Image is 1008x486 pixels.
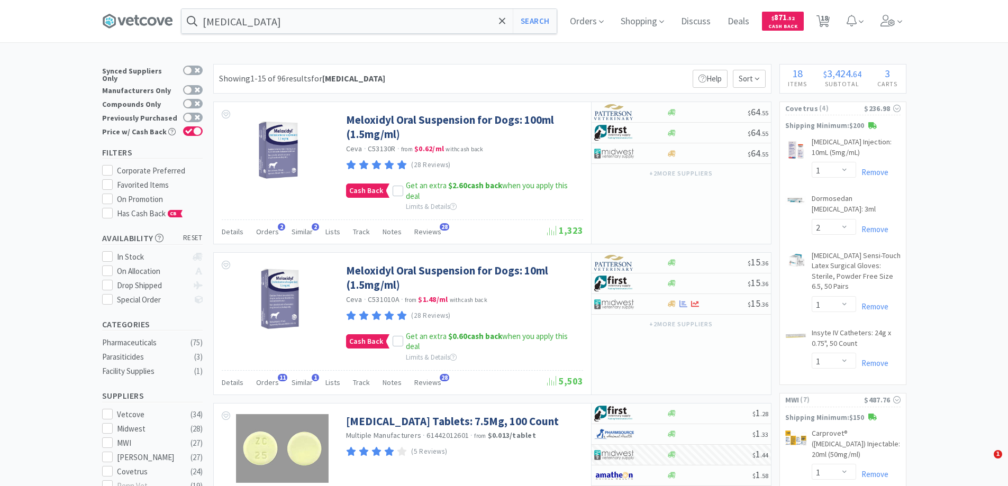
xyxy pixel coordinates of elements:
div: Compounds Only [102,99,178,108]
div: ( 75 ) [190,336,203,349]
div: ( 24 ) [190,465,203,478]
span: CB [168,210,179,217]
img: 67d67680309e4a0bb49a5ff0391dcc42_6.png [594,406,634,421]
a: Multiple Manufacturers [346,430,422,440]
div: ( 28 ) [190,423,203,435]
span: ( 4 ) [818,103,864,114]
p: (5 Reviews) [411,446,447,457]
div: ( 34 ) [190,408,203,421]
span: Lists [325,378,340,387]
span: $ [752,451,756,459]
div: Pharmaceuticals [102,336,188,349]
a: Carprovet® ([MEDICAL_DATA]) Injectable: 20ml (50mg/ml) [812,428,901,464]
a: Insyte IV Catheters: 24g x 0.75", 50 Count [812,328,901,353]
a: Dormosedan [MEDICAL_DATA]: 3ml [812,194,901,218]
span: · [470,430,473,440]
div: ( 3 ) [194,351,203,363]
span: 28 [440,223,449,231]
span: . 44 [760,451,768,459]
a: Remove [856,224,888,234]
span: Get an extra when you apply this deal [406,180,568,201]
div: Corporate Preferred [117,164,203,177]
span: MWI [785,394,800,406]
a: Remove [856,301,888,311]
span: Has Cash Back [117,208,183,218]
div: In Stock [117,251,187,263]
span: . 55 [760,130,768,137]
span: $ [752,430,756,438]
div: [PERSON_NAME] [117,451,183,464]
span: $ [771,15,774,22]
div: Drop Shipped [117,279,187,292]
span: Cash Back [347,184,386,197]
div: Vetcove [117,408,183,421]
span: Notes [383,378,402,387]
span: 15 [748,297,768,309]
div: Previously Purchased [102,113,178,122]
span: $ [752,472,756,480]
span: Reviews [414,378,441,387]
img: 4dd14cff54a648ac9e977f0c5da9bc2e_5.png [594,296,634,312]
span: Notes [383,227,402,236]
span: . 28 [760,410,768,418]
img: 3331a67d23dc422aa21b1ec98afbf632_11.png [594,467,634,483]
h5: Availability [102,232,203,244]
span: Limits & Details [406,353,457,362]
span: . 36 [760,300,768,308]
img: 4dd14cff54a648ac9e977f0c5da9bc2e_5.png [594,447,634,463]
span: reset [183,233,203,244]
h5: Categories [102,318,203,331]
div: ( 27 ) [190,437,203,450]
img: d71e1f00b76a4604a0150fca100f5901_37257.png [785,196,806,205]
h4: Items [780,79,815,89]
div: $236.98 [864,103,900,114]
span: 11 [278,374,287,381]
div: $487.76 [864,394,900,406]
strong: $0.62 / ml [414,144,444,153]
span: $ [748,109,751,117]
div: Facility Supplies [102,365,188,378]
img: ff77c14d2cdd41a5ba0de7d7843bc86b_311611.png [785,333,806,338]
div: Showing 1-15 of 96 results [219,72,385,86]
p: (28 Reviews) [411,310,451,322]
a: Meloxidyl Oral Suspension for Dogs: 100ml (1.5mg/ml) [346,113,580,142]
span: . 36 [760,280,768,288]
div: Parasiticides [102,351,188,363]
span: C531010A [368,295,399,304]
span: 1 [312,374,319,381]
span: $2.60 [448,180,467,190]
span: 15 [748,277,768,289]
span: 1 [752,448,768,460]
div: Midwest [117,423,183,435]
span: 1 [752,469,768,481]
img: cf50c79df5644d98a89d08dea1f4a566_154642.png [236,414,328,483]
button: +2more suppliers [644,166,718,181]
span: 2 [312,223,319,231]
span: Lists [325,227,340,236]
div: ( 1 ) [194,365,203,378]
h4: Carts [869,79,906,89]
h5: Suppliers [102,390,203,402]
span: Similar [292,378,313,387]
span: Similar [292,227,313,236]
strong: cash back [448,331,502,341]
span: · [364,144,366,153]
p: Help [693,70,728,88]
span: . 33 [760,430,768,438]
span: Sort [733,70,766,88]
div: MWI [117,437,183,450]
span: . 55 [760,109,768,117]
a: Discuss [677,17,715,26]
span: 2 [278,223,285,231]
a: Meloxidyl Oral Suspension for Dogs: 10ml (1.5mg/ml) [346,263,580,292]
span: · [423,430,425,440]
span: Covetrus [785,103,818,114]
span: 5,503 [547,375,583,387]
div: ( 27 ) [190,451,203,464]
span: with cash back [446,145,483,153]
span: 1 [994,450,1002,459]
span: · [401,295,403,304]
a: Ceva [346,144,362,153]
span: . 58 [760,472,768,480]
span: Reviews [414,227,441,236]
